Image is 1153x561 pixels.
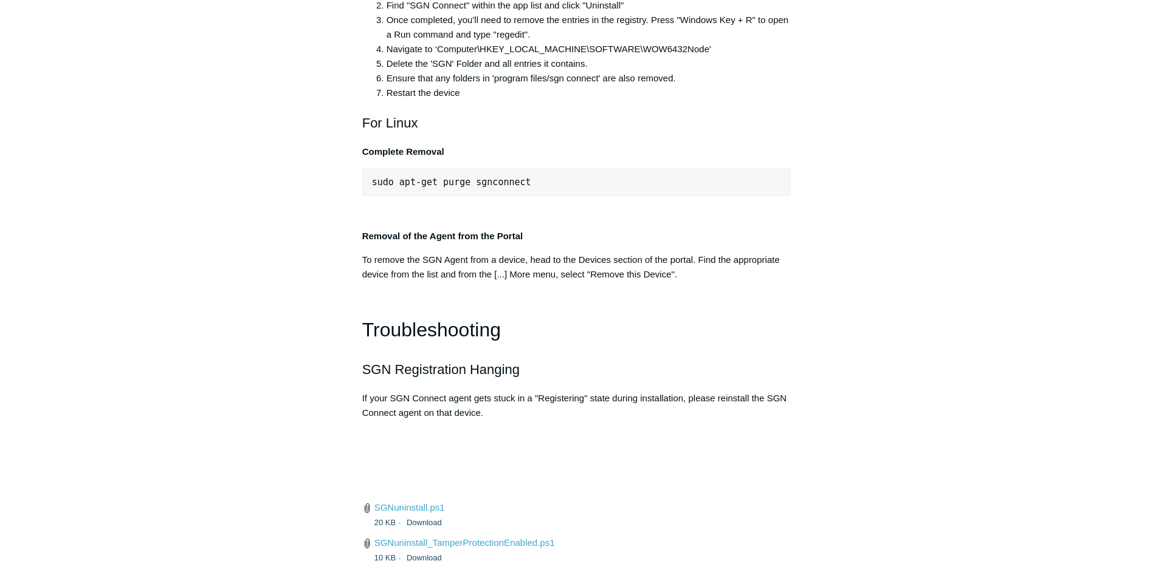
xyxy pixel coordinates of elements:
[387,86,791,100] li: Restart the device
[362,393,787,418] span: If your SGN Connect agent gets stuck in a "Registering" state during installation, please reinsta...
[387,71,791,86] li: Ensure that any folders in 'program files/sgn connect' are also removed.
[374,518,404,527] span: 20 KB
[362,146,444,157] strong: Complete Removal
[407,518,442,527] a: Download
[387,56,791,71] li: Delete the 'SGN' Folder and all entries it contains.
[387,42,791,56] li: Navigate to ‘Computer\HKEY_LOCAL_MACHINE\SOFTWARE\WOW6432Node'
[362,254,780,279] span: To remove the SGN Agent from a device, head to the Devices section of the portal. Find the approp...
[362,359,791,380] h2: SGN Registration Hanging
[362,314,791,345] h1: Troubleshooting
[362,168,791,196] pre: sudo apt-get purge sgnconnect
[362,112,791,134] h2: For Linux
[374,502,445,512] a: SGNuninstall.ps1
[387,13,791,42] li: Once completed, you'll need to remove the entries in the registry. Press "Windows Key + R" to ope...
[374,537,555,548] a: SGNuninstall_TamperProtectionEnabled.ps1
[362,231,523,241] strong: Removal of the Agent from the Portal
